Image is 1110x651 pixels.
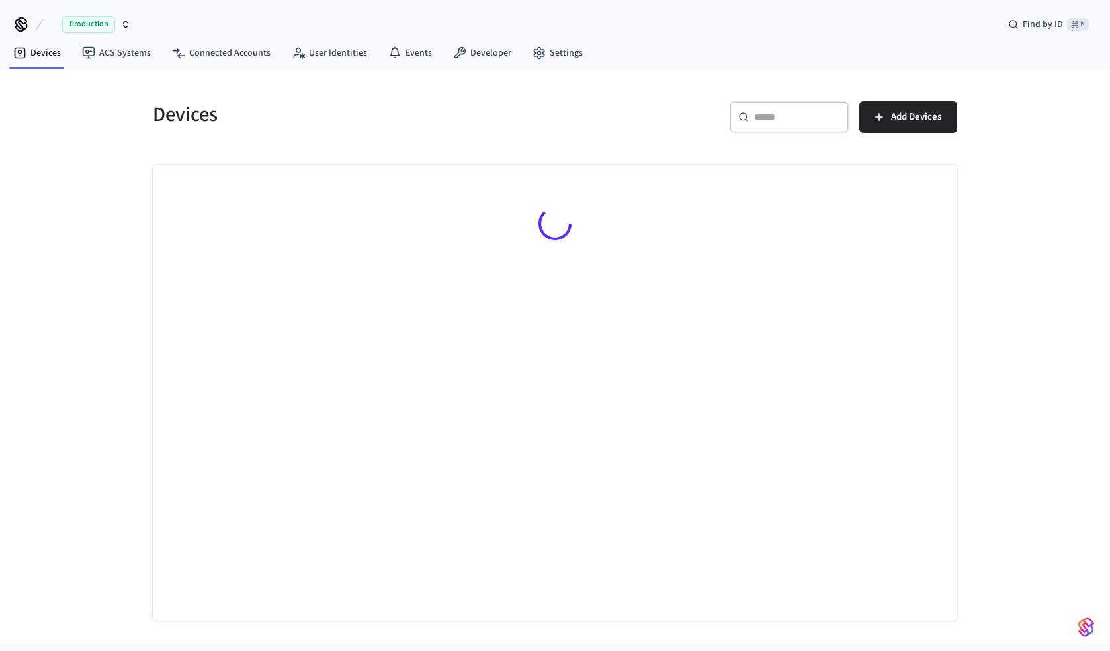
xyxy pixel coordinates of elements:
[1078,617,1094,638] img: SeamLogoGradient.69752ec5.svg
[62,16,115,33] span: Production
[3,41,71,65] a: Devices
[153,101,547,128] h5: Devices
[522,41,593,65] a: Settings
[859,101,957,133] button: Add Devices
[281,41,378,65] a: User Identities
[998,13,1099,36] div: Find by ID⌘ K
[443,41,522,65] a: Developer
[1023,18,1063,31] span: Find by ID
[378,41,443,65] a: Events
[1067,18,1089,31] span: ⌘ K
[161,41,281,65] a: Connected Accounts
[71,41,161,65] a: ACS Systems
[891,108,941,126] span: Add Devices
